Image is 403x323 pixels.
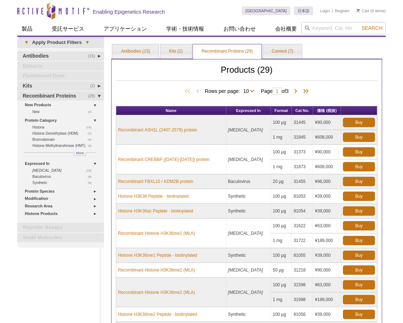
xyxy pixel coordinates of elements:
a: (15)Antibodies [17,51,104,61]
span: (9) [88,174,95,180]
a: (4)Histone Methyltransferase (HMT) [32,143,95,149]
a: Buy [343,118,375,127]
td: 100 µg [271,307,292,322]
td: 31598 [292,278,313,292]
td: ¥63,000 [313,278,341,292]
td: 1 mg [271,233,292,248]
span: (5) [88,180,95,186]
a: Buy [343,265,375,275]
span: (14) [86,124,95,130]
td: ¥90,000 [313,263,341,278]
a: Buy [343,295,375,304]
td: ¥39,000 [313,189,341,204]
a: (29)Recombinant Proteins [17,91,104,101]
td: 100 µg [271,278,292,292]
a: Histone H3K36me1 Peptide - biotinylated [118,252,197,259]
td: 81054 [292,204,313,219]
td: 31622 [292,219,313,233]
a: ▾Apply Product Filters▾ [17,37,104,48]
i: [MEDICAL_DATA] [228,290,263,295]
a: (2)New [32,109,95,115]
a: Histone H3K36ac Peptide - biotinylated [118,208,193,214]
img: Your Cart [357,9,360,12]
a: 受託サービス [47,22,89,36]
th: Name [116,106,226,115]
h2: Enabling Epigenetics Research [93,9,165,15]
i: [MEDICAL_DATA] [228,231,263,236]
a: New Products [25,101,100,109]
i: [MEDICAL_DATA] [228,268,263,273]
a: Content (7) [263,44,302,59]
td: 31722 [292,233,313,248]
td: 20 µg [271,174,292,189]
span: Rows per page: [205,87,257,94]
a: Recombinant Histone H3K36me1 (MLA) [118,230,195,237]
td: 1 mg [271,130,292,145]
td: ¥63,000 [313,219,341,233]
li: (0 items) [357,6,386,15]
a: Recombinant CREBBP ([DATE]-[DATE]) protein [118,156,209,163]
span: (15) [88,51,99,61]
a: Buy [343,221,375,230]
a: Kits (2) [160,44,191,59]
span: More [76,150,84,156]
td: 31845 [292,130,313,145]
button: Search [359,25,385,31]
td: 31445 [292,115,313,130]
a: (5)Synthetic [32,180,95,186]
a: Expressed In [25,160,100,167]
a: Buy [343,280,375,290]
a: Modification [25,195,100,202]
td: ¥39,000 [313,307,341,322]
td: ¥189,000 [313,233,341,248]
th: Expressed In [226,106,271,115]
a: Histone H3K36 Peptide - biotinylated [118,193,189,199]
td: Baculovirus [226,174,271,189]
i: [MEDICAL_DATA] [228,127,263,133]
td: Synthetic [226,307,271,322]
a: (7)Histone Demethylase (HDM) [32,130,95,136]
a: Recombinant FBXL10 / KDM2B protein [118,178,193,185]
a: Reporter Assays [17,223,104,232]
td: 100 µg [271,115,292,130]
a: アプリケーション [99,22,151,36]
td: ¥96,000 [313,174,341,189]
span: (2) [90,81,99,91]
a: (14)Histone [32,124,95,130]
a: Buy [343,192,375,201]
span: Next Page [292,88,299,95]
td: ¥90,000 [313,145,341,160]
td: 1 mg [271,292,292,307]
span: Last Page [299,88,310,95]
span: Page of [257,88,292,95]
td: 100 µg [271,145,292,160]
span: (2) [88,109,95,115]
span: (15) [86,167,95,174]
h2: Products (29) [116,67,377,81]
span: Search [362,25,382,31]
input: Keyword, Cat. No. [301,22,386,34]
i: [MEDICAL_DATA] [228,157,263,162]
th: Cat No. [292,106,313,115]
span: (29) [88,91,99,101]
a: Histone H3K36me2 Peptide - biotinylated [118,311,197,318]
a: Antibodies (15) [112,44,159,59]
a: Histone Products [25,210,100,217]
a: (2)Kits [17,81,104,91]
td: Synthetic [226,189,271,204]
td: 100 µg [271,219,292,233]
span: (4) [88,136,95,143]
a: More [74,152,86,156]
a: Buy [343,236,375,245]
a: Cart [357,8,369,13]
li: | [332,6,333,15]
td: 81056 [292,307,313,322]
a: Register [335,8,349,13]
td: Synthetic [226,248,271,263]
td: 50 µg [271,263,292,278]
td: ¥39,000 [313,248,341,263]
a: (15) [MEDICAL_DATA] [32,167,95,174]
a: Small Molecules [17,233,104,242]
span: (7) [88,130,95,136]
i: [MEDICAL_DATA] [32,169,62,172]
